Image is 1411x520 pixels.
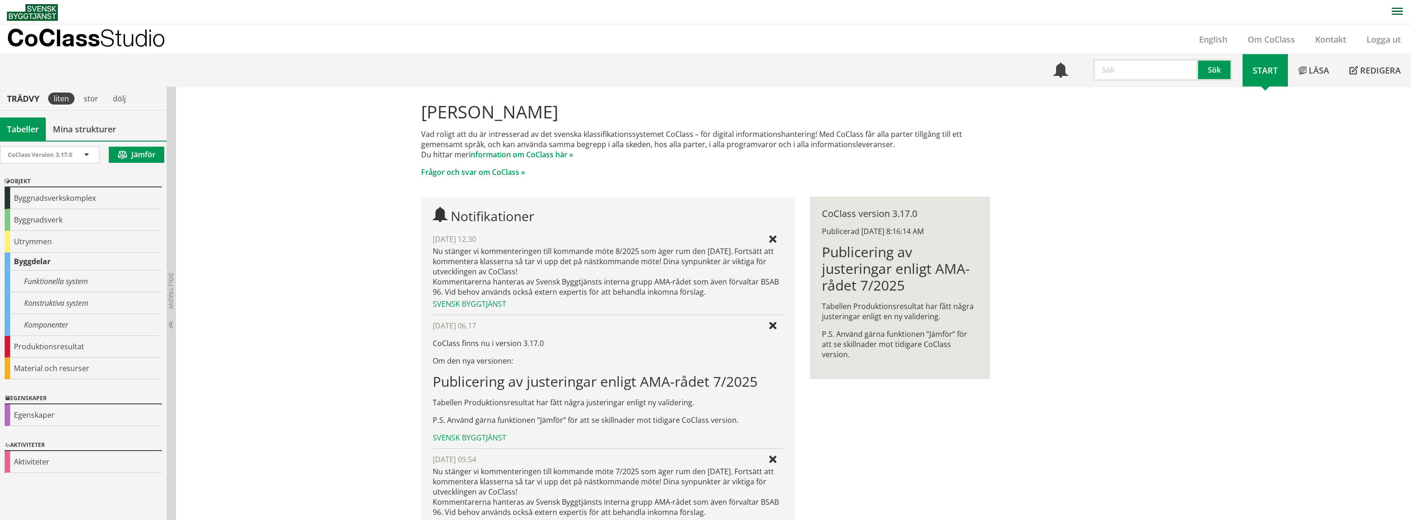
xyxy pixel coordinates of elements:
div: Egenskaper [5,393,162,404]
div: stor [78,93,104,105]
span: Notifikationer [1053,64,1068,79]
a: Redigera [1339,54,1411,87]
span: [DATE] 06.17 [433,321,476,331]
div: Byggdelar [5,253,162,271]
h1: Publicering av justeringar enligt AMA-rådet 7/2025 [433,373,784,390]
h1: [PERSON_NAME] [421,101,990,122]
a: Läsa [1288,54,1339,87]
a: Start [1243,54,1288,87]
p: P.S. Använd gärna funktionen ”Jämför” för att se skillnader mot tidigare CoClass version. [433,415,784,425]
p: Vad roligt att du är intresserad av det svenska klassifikationssystemet CoClass – för digital inf... [421,129,990,160]
a: Mina strukturer [46,118,123,141]
div: Konstruktiva system [5,292,162,314]
span: Dölj trädvy [167,273,175,309]
a: English [1189,34,1237,45]
div: Produktionsresultat [5,336,162,358]
span: Notifikationer [451,207,534,225]
div: Material och resurser [5,358,162,379]
a: Logga ut [1356,34,1411,45]
button: Jämför [109,147,164,163]
div: Byggnadsverk [5,209,162,231]
div: Funktionella system [5,271,162,292]
div: liten [48,93,75,105]
a: information om CoClass här » [469,149,573,160]
p: Tabellen Produktionsresultat har fått några justeringar enligt ny validering. [433,397,784,408]
p: Tabellen Produktionsresultat har fått några justeringar enligt en ny validering. [822,301,978,322]
div: Utrymmen [5,231,162,253]
div: Nu stänger vi kommenteringen till kommande möte 7/2025 som äger rum den [DATE]. Fortsätt att komm... [433,466,784,517]
span: Studio [100,24,165,51]
span: [DATE] 09.54 [433,454,476,464]
span: [DATE] 12.30 [433,234,476,244]
a: Frågor och svar om CoClass » [421,167,525,177]
h1: Publicering av justeringar enligt AMA-rådet 7/2025 [822,244,978,294]
div: Svensk Byggtjänst [433,299,784,309]
span: CoClass Version 3.17.0 [8,150,72,159]
div: Objekt [5,176,162,187]
div: Trädvy [2,93,44,104]
p: Om den nya versionen: [433,356,784,366]
a: Om CoClass [1237,34,1305,45]
div: Aktiviteter [5,451,162,473]
a: Kontakt [1305,34,1356,45]
div: Publicerad [DATE] 8:16:14 AM [822,226,978,236]
div: Nu stänger vi kommenteringen till kommande möte 8/2025 som äger rum den [DATE]. Fortsätt att komm... [433,246,784,297]
div: Aktiviteter [5,440,162,451]
span: Läsa [1309,65,1329,76]
div: dölj [107,93,131,105]
p: CoClass finns nu i version 3.17.0 [433,338,784,348]
div: Komponenter [5,314,162,336]
div: Byggnadsverkskomplex [5,187,162,209]
div: Egenskaper [5,404,162,426]
div: CoClass version 3.17.0 [822,209,978,219]
p: CoClass [7,32,165,43]
p: P.S. Använd gärna funktionen ”Jämför” för att se skillnader mot tidigare CoClass version. [822,329,978,359]
img: Svensk Byggtjänst [7,4,58,21]
span: Redigera [1360,65,1401,76]
input: Sök [1093,59,1198,81]
span: Start [1253,65,1278,76]
div: Svensk Byggtjänst [433,433,784,443]
a: CoClassStudio [7,25,185,54]
button: Sök [1198,59,1232,81]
